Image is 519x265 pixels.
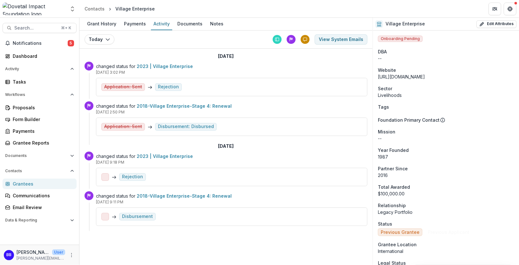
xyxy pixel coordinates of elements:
[378,172,514,179] p: 2016
[3,114,77,125] a: Form Builder
[218,144,234,149] h2: [DATE]
[5,169,68,173] span: Contacts
[96,103,367,109] p: changed status for
[82,4,107,13] a: Contacts
[13,116,72,123] div: Form Builder
[85,5,105,12] div: Contacts
[378,165,408,172] span: Partner Since
[14,25,57,31] span: Search...
[378,67,396,73] span: Website
[378,85,392,92] span: Sector
[85,19,119,28] div: Grant History
[121,19,148,28] div: Payments
[6,253,11,257] div: Bryan Bahizi
[378,153,514,160] p: 1987
[82,4,157,13] nav: breadcrumb
[13,53,72,59] div: Dashboard
[3,190,77,201] a: Communications
[218,54,234,59] h2: [DATE]
[378,135,514,142] p: --
[378,248,514,255] p: International
[428,230,469,235] span: Previous Applicant
[5,92,68,97] span: Workflows
[3,51,77,61] a: Dashboard
[104,124,142,129] s: Application: Sent
[175,18,205,30] a: Documents
[96,109,367,115] p: [DATE] 2:50 PM
[378,147,409,153] span: Year Founded
[5,153,68,158] span: Documents
[68,3,77,15] button: Open entity switcher
[96,153,367,160] p: changed status for
[378,221,392,227] span: Status
[96,160,367,165] p: [DATE] 9:18 PM
[13,180,72,187] div: Grantees
[3,179,77,189] a: Grantees
[85,34,114,44] button: Today
[68,40,74,46] span: 5
[3,126,77,136] a: Payments
[378,128,395,135] span: Mission
[378,36,423,42] span: Onboarding Pending
[378,55,514,62] div: --
[3,138,77,148] a: Grantee Reports
[208,18,226,30] a: Notes
[3,202,77,213] a: Email Review
[5,218,68,222] span: Data & Reporting
[137,193,232,199] a: 2018-Village Enterprise-Stage 4: Renewal
[13,78,72,85] div: Tasks
[378,74,425,79] a: [URL][DOMAIN_NAME]
[68,251,75,259] button: More
[3,64,77,74] button: Open Activity
[115,5,155,12] div: Village Enterprise
[3,38,77,48] button: Notifications5
[5,67,68,71] span: Activity
[378,184,410,190] span: Total Awarded
[122,214,153,219] div: Disbursement
[378,48,387,55] span: DBA
[13,204,72,211] div: Email Review
[137,153,193,159] a: 2023 | Village Enterprise
[17,249,50,255] p: [PERSON_NAME]
[13,192,72,199] div: Communications
[104,84,142,90] s: Application: Sent
[3,166,77,176] button: Open Contacts
[151,19,172,28] div: Activity
[378,190,514,197] div: $100,000.00
[3,77,77,87] a: Tasks
[96,70,367,75] p: [DATE] 3:02 PM
[85,18,119,30] a: Grant History
[96,193,367,199] p: changed status for
[3,23,77,33] button: Search...
[504,3,516,15] button: Get Help
[315,34,367,44] button: View System Emails
[175,19,205,28] div: Documents
[137,64,193,69] a: 2023 | Village Enterprise
[96,63,367,70] p: changed status for
[60,24,72,31] div: ⌘ + K
[3,90,77,100] button: Open Workflows
[3,151,77,161] button: Open Documents
[158,84,179,90] div: Rejection
[121,18,148,30] a: Payments
[17,255,65,261] p: [PERSON_NAME][EMAIL_ADDRESS][DOMAIN_NAME]
[488,3,501,15] button: Partners
[13,139,72,146] div: Grantee Reports
[13,128,72,134] div: Payments
[96,199,367,205] p: [DATE] 9:11 PM
[3,3,65,15] img: Dovetail Impact Foundation logo
[158,124,214,129] div: Disbursement: Disbursed
[122,174,143,180] div: Rejection
[378,202,406,209] span: Relationship
[13,41,68,46] span: Notifications
[378,117,440,123] p: Foundation Primary Contact
[381,230,420,235] span: Previous Grantee
[208,19,226,28] div: Notes
[3,102,77,113] a: Proposals
[3,215,77,225] button: Open Data & Reporting
[151,18,172,30] a: Activity
[13,104,72,111] div: Proposals
[378,209,514,215] p: Legacy Portfolio
[378,92,514,99] p: Livelihoods
[378,241,417,248] span: Grantee Location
